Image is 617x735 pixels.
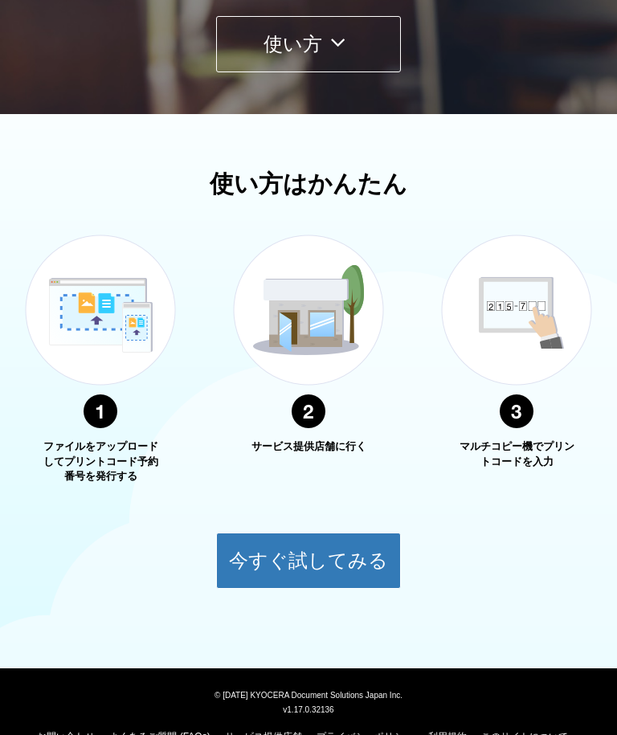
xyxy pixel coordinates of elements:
[456,439,577,469] p: マルチコピー機でプリントコードを入力
[216,16,401,72] button: 使い方
[283,704,333,714] span: v1.17.0.32136
[40,439,161,484] p: ファイルをアップロードしてプリントコード予約番号を発行する
[215,689,402,700] span: © [DATE] KYOCERA Document Solutions Japan Inc.
[216,533,401,589] button: 今すぐ試してみる
[248,439,369,455] p: サービス提供店舗に行く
